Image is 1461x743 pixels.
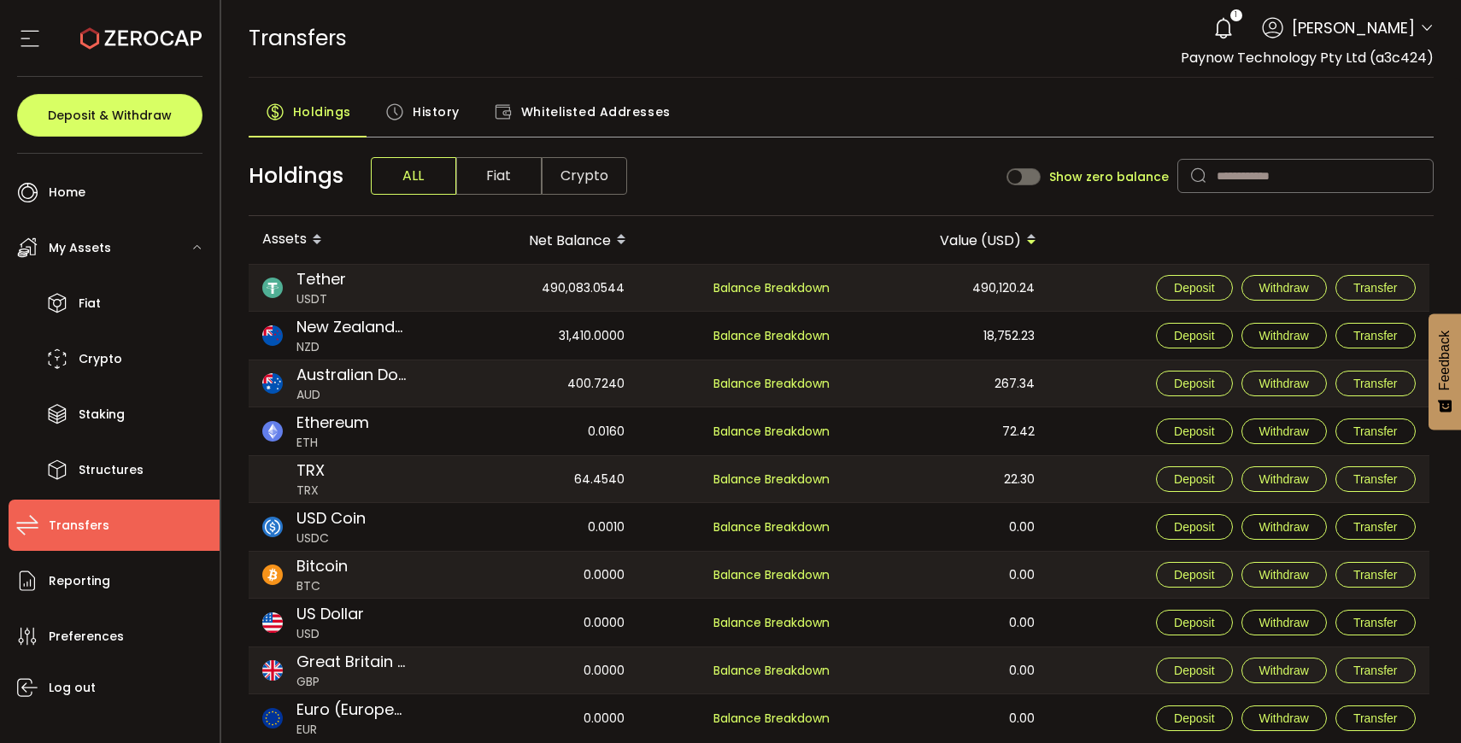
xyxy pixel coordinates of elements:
span: History [413,95,460,129]
span: GBP [296,673,406,691]
span: USDT [296,290,346,308]
div: 0.0000 [435,599,638,646]
span: Staking [79,402,125,427]
span: Bitcoin [296,554,348,577]
div: 0.00 [845,503,1048,551]
button: Deposit [1156,705,1232,731]
span: US Dollar [296,602,364,625]
span: Deposit [1174,711,1214,725]
span: Withdraw [1259,520,1309,534]
span: Transfer [1353,711,1398,725]
span: Tether [296,267,346,290]
span: Holdings [249,160,343,192]
span: Withdraw [1259,568,1309,582]
button: Transfer [1335,610,1416,635]
button: Withdraw [1241,466,1327,492]
span: Fiat [79,291,101,316]
img: trx_portfolio.svg [262,469,283,489]
img: usdc_portfolio.svg [262,517,283,537]
span: NZD [296,338,406,356]
span: Transfer [1353,568,1398,582]
div: 267.34 [845,360,1048,407]
div: Net Balance [435,225,640,254]
img: aud_portfolio.svg [262,373,283,394]
span: ETH [296,434,369,452]
button: Deposit [1156,275,1232,301]
span: Balance Breakdown [713,327,830,344]
span: Deposit [1174,472,1214,486]
div: 490,083.0544 [435,265,638,311]
button: Withdraw [1241,610,1327,635]
span: Deposit [1174,616,1214,629]
img: btc_portfolio.svg [262,565,283,585]
span: Transfers [249,23,347,53]
span: AUD [296,386,406,404]
span: Deposit [1174,377,1214,390]
span: Balance Breakdown [713,709,830,728]
div: 64.4540 [435,456,638,502]
img: usdt_portfolio.svg [262,278,283,298]
img: eur_portfolio.svg [262,708,283,728]
span: TRX [296,459,325,482]
div: 72.42 [845,407,1048,455]
span: Withdraw [1259,711,1309,725]
span: Home [49,180,85,205]
span: Fiat [456,157,542,195]
button: Transfer [1335,658,1416,683]
span: Transfer [1353,664,1398,677]
span: Balance Breakdown [713,375,830,392]
span: Deposit [1174,568,1214,582]
button: Transfer [1335,418,1416,444]
button: Withdraw [1241,562,1327,588]
div: 0.00 [845,599,1048,646]
button: Deposit [1156,418,1232,444]
span: Deposit [1174,424,1214,438]
div: 22.30 [845,456,1048,502]
span: USD [296,625,364,643]
span: Reporting [49,569,110,594]
img: nzd_portfolio.svg [262,325,283,346]
button: Withdraw [1241,514,1327,540]
span: Paynow Technology Pty Ltd (a3c424) [1181,48,1434,67]
button: Deposit [1156,514,1232,540]
span: Withdraw [1259,472,1309,486]
div: 0.00 [845,694,1048,742]
button: Transfer [1335,275,1416,301]
div: 18,752.23 [845,312,1048,360]
button: Deposit [1156,610,1232,635]
div: 490,120.24 [845,265,1048,311]
span: Structures [79,458,144,483]
div: 0.0010 [435,503,638,551]
img: usd_portfolio.svg [262,612,283,633]
button: Feedback - Show survey [1429,313,1461,430]
span: Transfer [1353,616,1398,629]
span: Deposit [1174,281,1214,295]
span: Transfer [1353,377,1398,390]
span: [PERSON_NAME] [1292,16,1415,39]
button: Withdraw [1241,705,1327,731]
div: Assets [249,225,435,254]
div: 0.0000 [435,647,638,693]
span: Log out [49,676,96,700]
span: Deposit [1174,329,1214,342]
button: Transfer [1335,705,1416,731]
span: Balance Breakdown [713,661,830,681]
img: gbp_portfolio.svg [262,660,283,681]
button: Transfer [1335,562,1416,588]
span: Feedback [1437,331,1452,390]
span: Show zero balance [1049,171,1169,183]
span: Balance Breakdown [713,279,830,296]
span: TRX [296,482,325,500]
span: Deposit & Withdraw [48,109,172,121]
button: Transfer [1335,371,1416,396]
span: Withdraw [1259,281,1309,295]
button: Deposit [1156,466,1232,492]
div: 0.0000 [435,694,638,742]
iframe: Chat Widget [1376,661,1461,743]
div: 400.7240 [435,360,638,407]
span: Withdraw [1259,616,1309,629]
div: 0.00 [845,552,1048,598]
button: Withdraw [1241,658,1327,683]
span: ALL [371,157,456,195]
